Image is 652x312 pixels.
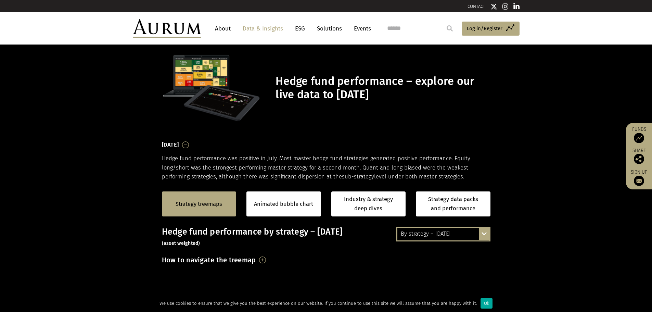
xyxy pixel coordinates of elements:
small: (asset weighted) [162,240,200,246]
h3: How to navigate the treemap [162,254,256,266]
input: Submit [443,22,457,35]
img: Twitter icon [490,3,497,10]
a: Industry & strategy deep dives [331,191,406,216]
a: Strategy data packs and performance [416,191,490,216]
img: Share this post [634,154,644,164]
a: ESG [292,22,308,35]
div: By strategy – [DATE] [397,228,489,240]
p: Hedge fund performance was positive in July. Most master hedge fund strategies generated positive... [162,154,490,181]
a: CONTACT [468,4,485,9]
img: Linkedin icon [513,3,520,10]
a: Strategy treemaps [176,200,222,209]
img: Sign up to our newsletter [634,176,644,186]
a: Log in/Register [462,22,520,36]
img: Aurum [133,19,201,38]
span: sub-strategy [342,173,374,180]
a: Animated bubble chart [254,200,313,209]
a: Data & Insights [239,22,286,35]
img: Access Funds [634,133,644,143]
a: Sign up [629,169,649,186]
div: Ok [481,298,493,309]
h3: [DATE] [162,140,179,150]
a: Solutions [314,22,345,35]
div: Share [629,148,649,164]
a: Events [350,22,371,35]
a: Funds [629,126,649,143]
span: Log in/Register [467,24,502,33]
img: Instagram icon [502,3,509,10]
h1: Hedge fund performance – explore our live data to [DATE] [276,75,488,101]
a: About [212,22,234,35]
h3: Hedge fund performance by strategy – [DATE] [162,227,490,247]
